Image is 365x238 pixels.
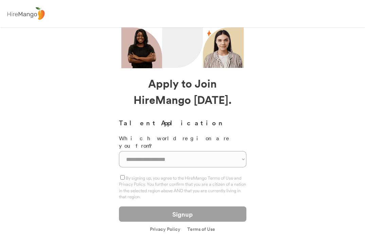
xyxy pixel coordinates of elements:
[5,6,47,22] img: logo%20-%20hiremango%20gray.png
[119,134,246,150] div: Which world region are you from?
[187,227,215,232] a: Terms of Use
[203,29,244,68] img: hispanic%20woman.png
[150,227,180,233] a: Privacy Policy
[119,206,246,222] button: Signup
[119,175,246,199] label: By signing up, you agree to the HireMango Terms of Use and Privacy Policy. You further confirm th...
[119,75,246,108] div: Apply to Join HireMango [DATE].
[206,31,212,36] img: 29
[123,27,160,68] img: 200x220.png
[119,118,246,128] h3: Talent Application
